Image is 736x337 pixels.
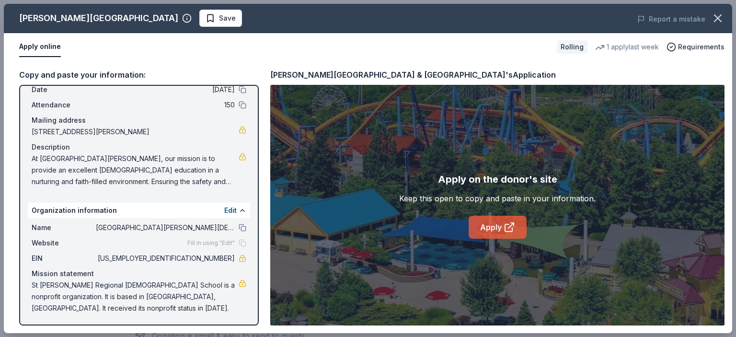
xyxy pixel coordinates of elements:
[637,13,705,25] button: Report a mistake
[19,37,61,57] button: Apply online
[32,253,96,264] span: EIN
[667,41,724,53] button: Requirements
[469,216,527,239] a: Apply
[219,12,236,24] span: Save
[595,41,659,53] div: 1 apply last week
[32,115,246,126] div: Mailing address
[199,10,242,27] button: Save
[32,222,96,233] span: Name
[19,11,178,26] div: [PERSON_NAME][GEOGRAPHIC_DATA]
[96,222,235,233] span: [GEOGRAPHIC_DATA][PERSON_NAME][DEMOGRAPHIC_DATA]
[28,203,250,218] div: Organization information
[32,84,96,95] span: Date
[32,279,239,314] span: St [PERSON_NAME] Regional [DEMOGRAPHIC_DATA] School is a nonprofit organization. It is based in [...
[19,69,259,81] div: Copy and paste your information:
[438,172,557,187] div: Apply on the donor's site
[96,99,235,111] span: 150
[224,205,237,216] button: Edit
[32,99,96,111] span: Attendance
[399,193,596,204] div: Keep this open to copy and paste in your information.
[32,268,246,279] div: Mission statement
[270,69,556,81] div: [PERSON_NAME][GEOGRAPHIC_DATA] & [GEOGRAPHIC_DATA]'s Application
[96,253,235,264] span: [US_EMPLOYER_IDENTIFICATION_NUMBER]
[32,237,96,249] span: Website
[32,141,246,153] div: Description
[32,153,239,187] span: At [GEOGRAPHIC_DATA][PERSON_NAME], our mission is to provide an excellent [DEMOGRAPHIC_DATA] educ...
[187,239,235,247] span: Fill in using "Edit"
[557,40,587,54] div: Rolling
[678,41,724,53] span: Requirements
[32,126,239,138] span: [STREET_ADDRESS][PERSON_NAME]
[96,84,235,95] span: [DATE]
